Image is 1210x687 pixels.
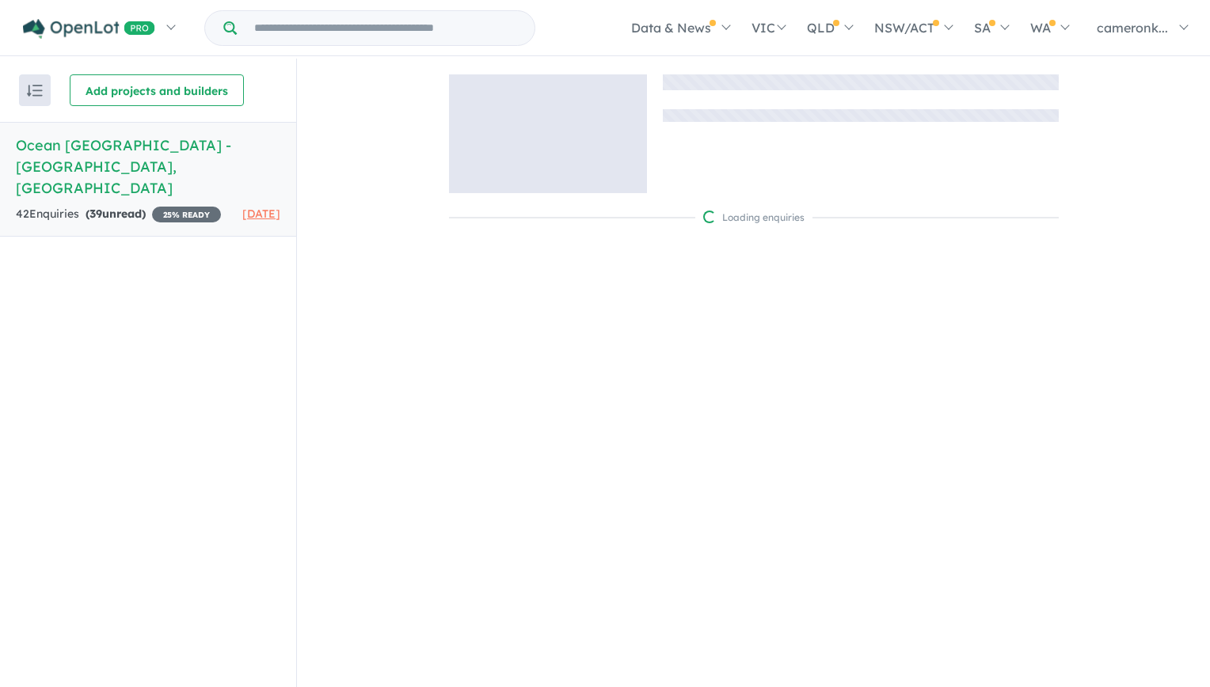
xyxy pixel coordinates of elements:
[1097,20,1168,36] span: cameronk...
[16,205,221,224] div: 42 Enquir ies
[242,207,280,221] span: [DATE]
[703,210,805,226] div: Loading enquiries
[240,11,531,45] input: Try estate name, suburb, builder or developer
[27,85,43,97] img: sort.svg
[89,207,102,221] span: 39
[16,135,280,199] h5: Ocean [GEOGRAPHIC_DATA] - [GEOGRAPHIC_DATA] , [GEOGRAPHIC_DATA]
[152,207,221,222] span: 25 % READY
[70,74,244,106] button: Add projects and builders
[86,207,146,221] strong: ( unread)
[23,19,155,39] img: Openlot PRO Logo White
